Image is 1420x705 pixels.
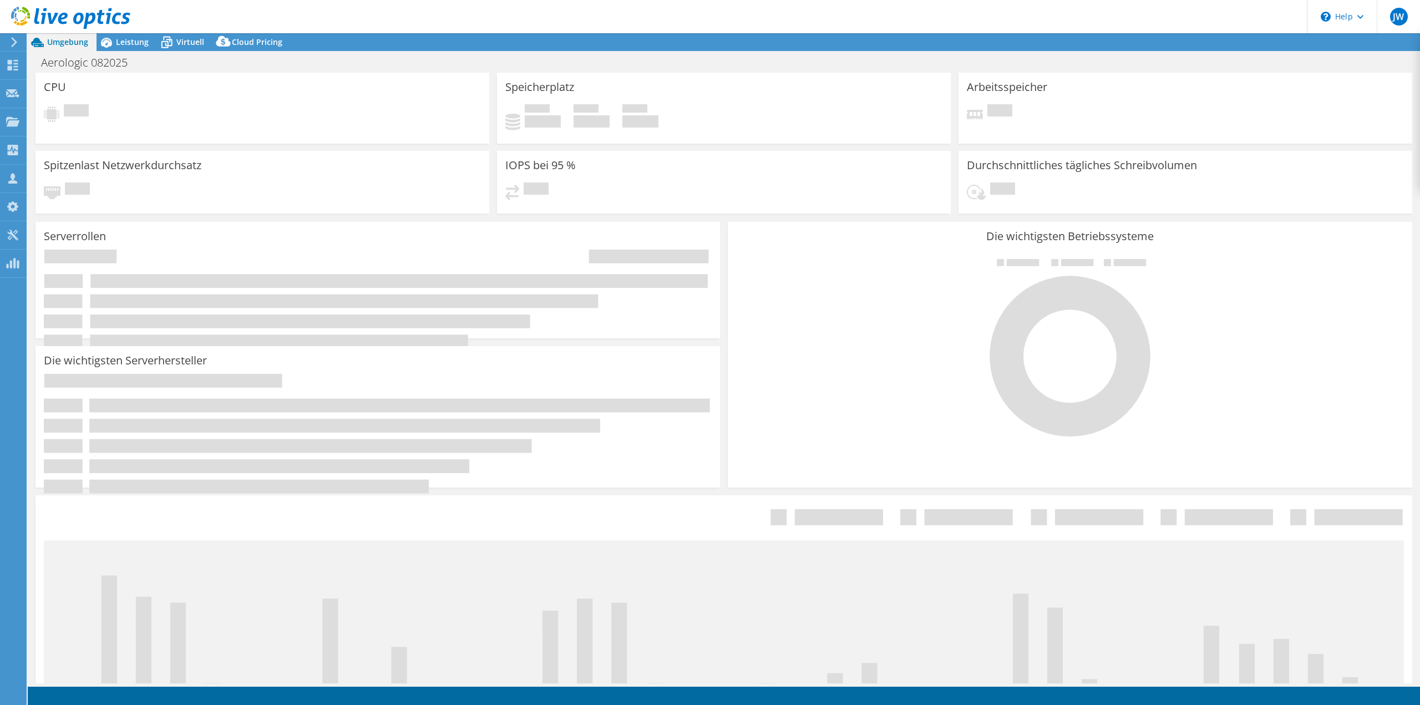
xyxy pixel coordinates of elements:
[622,115,658,128] h4: 0 GiB
[47,37,88,47] span: Umgebung
[505,81,574,93] h3: Speicherplatz
[967,159,1197,171] h3: Durchschnittliches tägliches Schreibvolumen
[574,104,599,115] span: Verfügbar
[36,57,145,69] h1: Aerologic 082025
[967,81,1047,93] h3: Arbeitsspeicher
[987,104,1012,119] span: Ausstehend
[65,182,90,197] span: Ausstehend
[990,182,1015,197] span: Ausstehend
[176,37,204,47] span: Virtuell
[44,354,207,367] h3: Die wichtigsten Serverhersteller
[525,115,561,128] h4: 0 GiB
[64,104,89,119] span: Ausstehend
[44,81,66,93] h3: CPU
[525,104,550,115] span: Belegt
[44,159,201,171] h3: Spitzenlast Netzwerkdurchsatz
[116,37,149,47] span: Leistung
[232,37,282,47] span: Cloud Pricing
[1390,8,1408,26] span: JW
[505,159,576,171] h3: IOPS bei 95 %
[622,104,647,115] span: Insgesamt
[524,182,549,197] span: Ausstehend
[1321,12,1331,22] svg: \n
[574,115,610,128] h4: 0 GiB
[736,230,1404,242] h3: Die wichtigsten Betriebssysteme
[44,230,106,242] h3: Serverrollen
